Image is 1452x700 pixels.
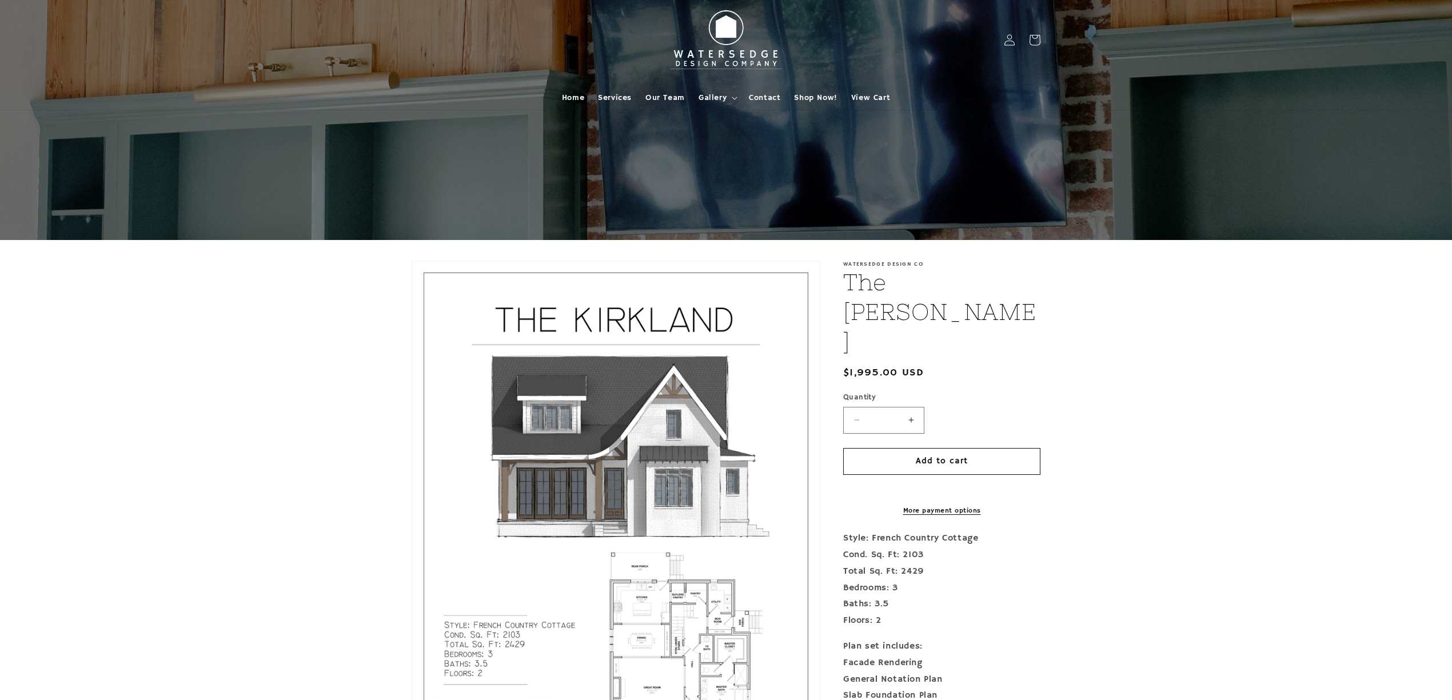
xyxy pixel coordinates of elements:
[843,506,1040,516] a: More payment options
[843,261,1040,267] p: Watersedge Design Co
[699,93,727,103] span: Gallery
[794,93,837,103] span: Shop Now!
[639,86,692,110] a: Our Team
[645,93,685,103] span: Our Team
[598,93,632,103] span: Services
[663,5,789,75] img: Watersedge Design Co
[851,93,890,103] span: View Cart
[844,86,897,110] a: View Cart
[843,530,1040,629] p: Style: French Country Cottage Cond. Sq. Ft: 2103 Total Sq. Ft: 2429 Bedrooms: 3 Baths: 3.5 Floors: 2
[843,671,1040,688] div: General Notation Plan
[692,86,742,110] summary: Gallery
[843,655,1040,671] div: Facade Rendering
[562,93,584,103] span: Home
[591,86,639,110] a: Services
[843,638,1040,655] div: Plan set includes:
[843,448,1040,475] button: Add to cart
[787,86,844,110] a: Shop Now!
[749,93,780,103] span: Contact
[843,392,1040,403] label: Quantity
[555,86,591,110] a: Home
[742,86,787,110] a: Contact
[843,267,1040,357] h1: The [PERSON_NAME]
[843,365,924,381] span: $1,995.00 USD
